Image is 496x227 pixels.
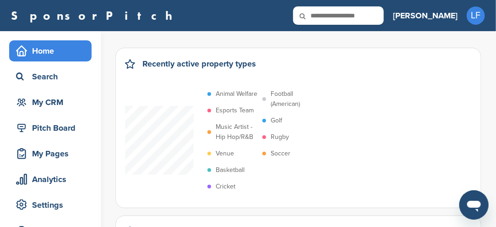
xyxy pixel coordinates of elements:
[9,143,92,164] a: My Pages
[11,10,178,22] a: SponsorPitch
[271,89,313,109] p: Football (American)
[216,149,234,159] p: Venue
[9,169,92,190] a: Analytics
[216,122,258,142] p: Music Artist - Hip Hop/R&B
[142,57,256,70] h2: Recently active property types
[14,197,92,213] div: Settings
[271,132,289,142] p: Rugby
[459,190,489,220] iframe: Button to launch messaging window
[14,145,92,162] div: My Pages
[216,182,235,192] p: Cricket
[14,171,92,188] div: Analytics
[9,66,92,87] a: Search
[393,9,458,22] h3: [PERSON_NAME]
[271,149,290,159] p: Soccer
[9,40,92,61] a: Home
[14,120,92,136] div: Pitch Board
[9,117,92,138] a: Pitch Board
[467,6,485,25] span: LF
[14,43,92,59] div: Home
[216,165,245,175] p: Basketball
[271,116,282,126] p: Golf
[9,194,92,216] a: Settings
[216,105,254,116] p: Esports Team
[393,6,458,26] a: [PERSON_NAME]
[14,94,92,111] div: My CRM
[216,89,257,99] p: Animal Welfare
[14,68,92,85] div: Search
[9,92,92,113] a: My CRM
